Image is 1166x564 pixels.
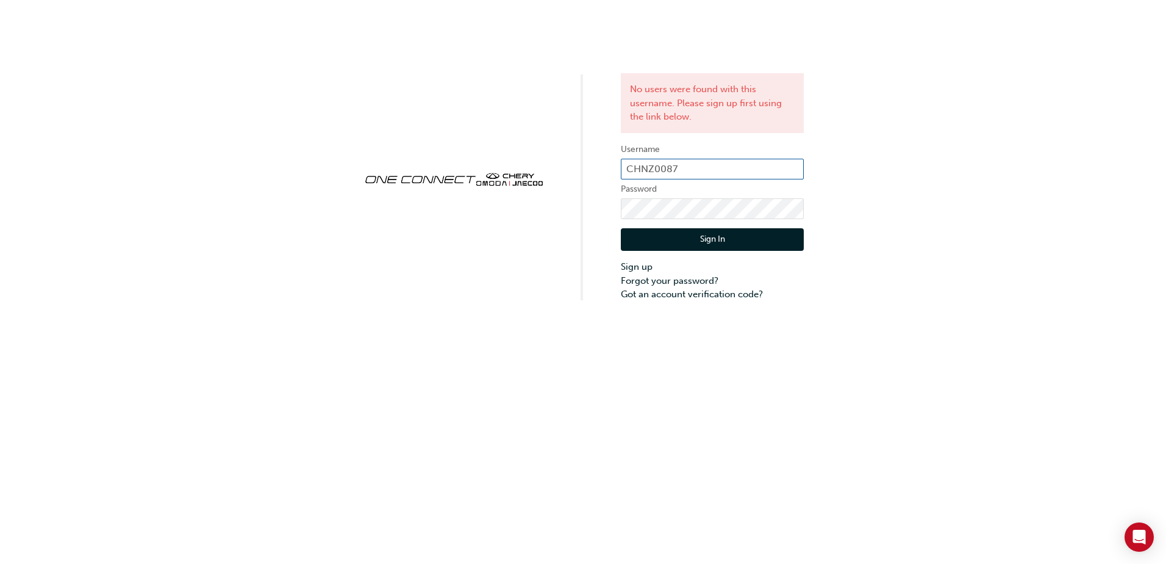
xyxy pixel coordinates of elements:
[621,73,804,133] div: No users were found with this username. Please sign up first using the link below.
[621,142,804,157] label: Username
[362,162,545,194] img: oneconnect
[621,228,804,251] button: Sign In
[621,159,804,179] input: Username
[621,287,804,302] a: Got an account verification code?
[621,260,804,274] a: Sign up
[621,274,804,288] a: Forgot your password?
[1125,522,1154,552] div: Open Intercom Messenger
[621,182,804,197] label: Password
